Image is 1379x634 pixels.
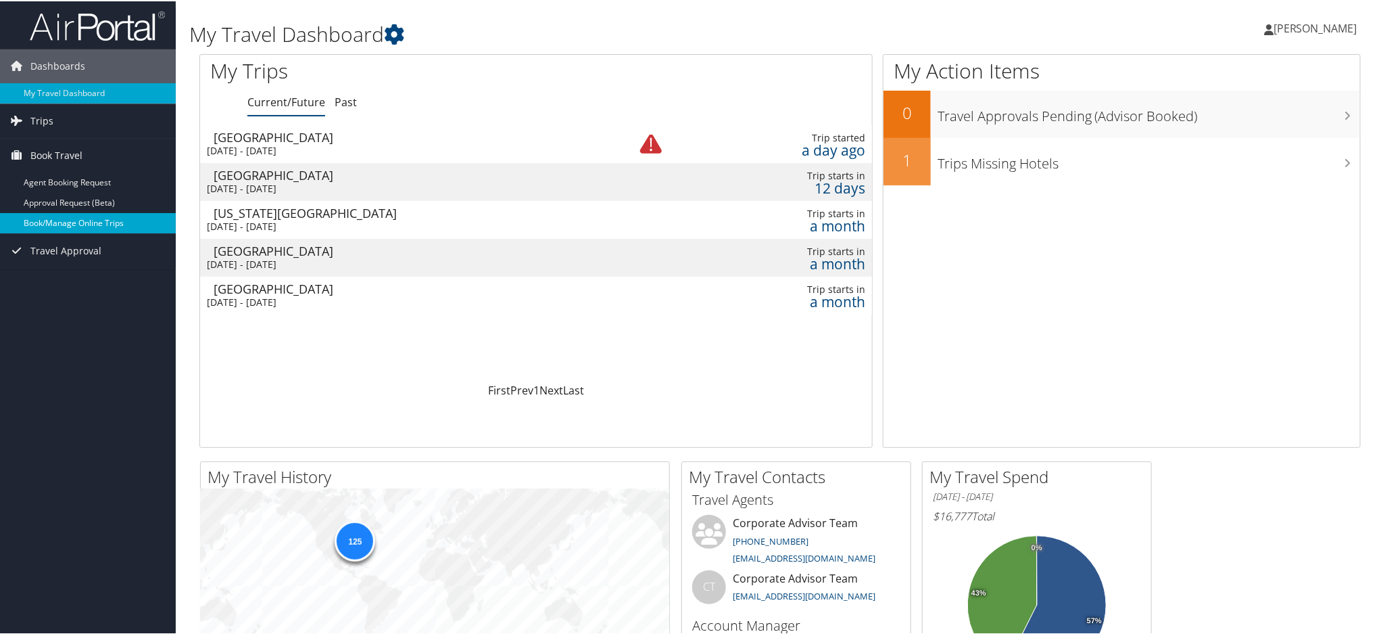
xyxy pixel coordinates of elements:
h2: 1 [884,148,931,171]
a: Last [563,382,584,397]
div: [GEOGRAPHIC_DATA] [214,281,598,294]
h3: Trips Missing Hotels [938,146,1360,172]
a: [EMAIL_ADDRESS][DOMAIN_NAME] [733,551,875,563]
a: 0Travel Approvals Pending (Advisor Booked) [884,89,1360,137]
div: [DATE] - [DATE] [207,143,591,156]
div: Trip starts in [705,168,865,181]
tspan: 43% [971,588,986,596]
span: [PERSON_NAME] [1274,20,1357,35]
span: $16,777 [933,507,971,522]
h1: My Trips [210,55,582,84]
div: Trip starts in [705,282,865,294]
a: [EMAIL_ADDRESS][DOMAIN_NAME] [733,589,875,601]
div: 12 days [705,181,865,193]
div: a month [705,294,865,307]
h3: Account Manager [692,615,900,634]
tspan: 0% [1032,543,1042,551]
div: Trip started [705,131,865,143]
h2: My Travel Spend [929,464,1151,487]
a: Prev [510,382,533,397]
h3: Travel Agents [692,489,900,508]
span: Travel Approval [30,233,101,267]
a: 1 [533,382,539,397]
div: [DATE] - [DATE] [207,219,591,231]
div: [GEOGRAPHIC_DATA] [214,130,598,142]
div: [US_STATE][GEOGRAPHIC_DATA] [214,206,598,218]
tspan: 57% [1087,616,1102,624]
a: Next [539,382,563,397]
div: 125 [335,519,375,560]
h3: Travel Approvals Pending (Advisor Booked) [938,99,1360,124]
li: Corporate Advisor Team [685,514,907,569]
a: Past [335,93,357,108]
li: Corporate Advisor Team [685,569,907,613]
div: Trip starts in [705,206,865,219]
h1: My Travel Dashboard [189,19,977,47]
span: Book Travel [30,137,82,171]
div: [DATE] - [DATE] [207,295,591,307]
span: Dashboards [30,48,85,82]
div: a month [705,256,865,269]
a: 1Trips Missing Hotels [884,137,1360,184]
div: a day ago [705,143,865,155]
a: Current/Future [247,93,325,108]
img: alert-flat-solid-warning.png [640,132,662,154]
h2: My Travel History [208,464,669,487]
h2: 0 [884,100,931,123]
img: airportal-logo.png [30,9,165,41]
div: [GEOGRAPHIC_DATA] [214,168,598,180]
div: [DATE] - [DATE] [207,257,591,269]
div: CT [692,569,726,603]
h6: [DATE] - [DATE] [933,489,1141,502]
h6: Total [933,507,1141,522]
div: [DATE] - [DATE] [207,181,591,194]
a: [PERSON_NAME] [1264,7,1371,47]
span: Trips [30,103,53,137]
h1: My Action Items [884,55,1360,84]
a: [PHONE_NUMBER] [733,534,808,546]
div: [GEOGRAPHIC_DATA] [214,244,598,256]
h2: My Travel Contacts [689,464,911,487]
div: Trip starts in [705,244,865,256]
div: a month [705,219,865,231]
a: First [488,382,510,397]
